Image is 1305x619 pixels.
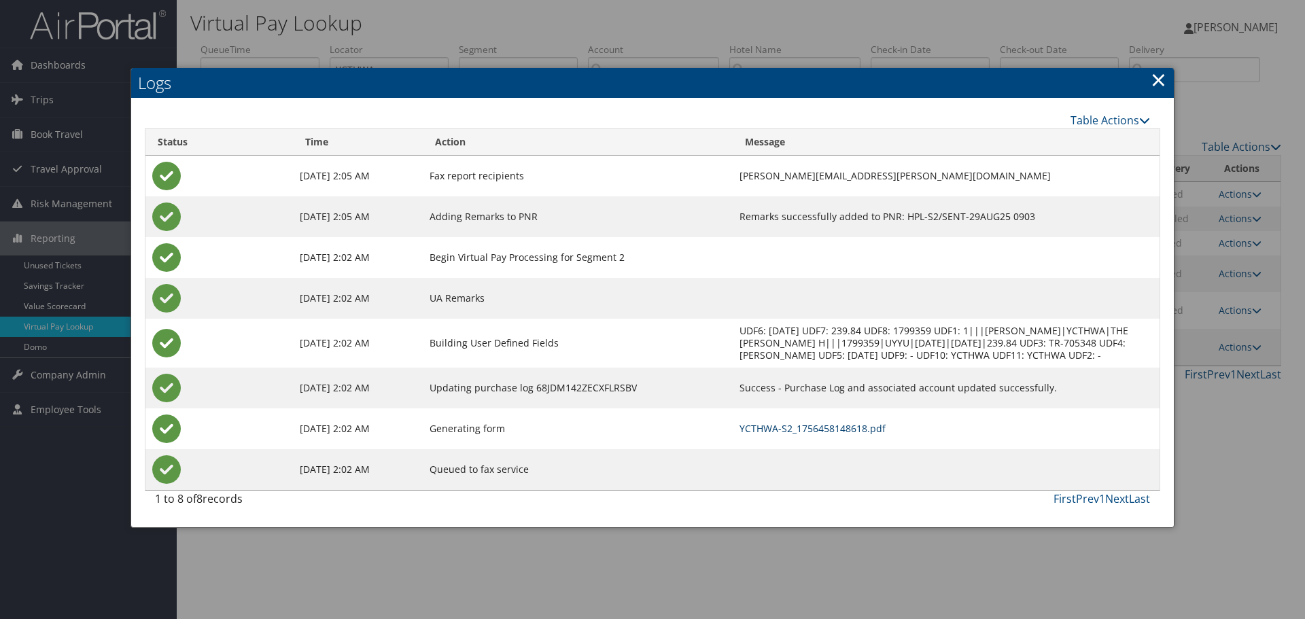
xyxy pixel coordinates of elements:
[1105,491,1129,506] a: Next
[1071,113,1150,128] a: Table Actions
[423,129,733,156] th: Action: activate to sort column ascending
[739,422,886,435] a: YCTHWA-S2_1756458148618.pdf
[423,368,733,408] td: Updating purchase log 68JDM142ZECXFLRSBV
[293,129,422,156] th: Time: activate to sort column ascending
[423,449,733,490] td: Queued to fax service
[423,408,733,449] td: Generating form
[423,237,733,278] td: Begin Virtual Pay Processing for Segment 2
[733,319,1160,368] td: UDF6: [DATE] UDF7: 239.84 UDF8: 1799359 UDF1: 1|||[PERSON_NAME]|YCTHWA|THE [PERSON_NAME] H|||1799...
[423,319,733,368] td: Building User Defined Fields
[131,68,1174,98] h2: Logs
[293,408,422,449] td: [DATE] 2:02 AM
[155,491,389,514] div: 1 to 8 of records
[733,196,1160,237] td: Remarks successfully added to PNR: HPL-S2/SENT-29AUG25 0903
[293,319,422,368] td: [DATE] 2:02 AM
[1151,66,1166,93] a: Close
[1129,491,1150,506] a: Last
[1099,491,1105,506] a: 1
[293,368,422,408] td: [DATE] 2:02 AM
[733,129,1160,156] th: Message: activate to sort column ascending
[423,196,733,237] td: Adding Remarks to PNR
[196,491,203,506] span: 8
[733,368,1160,408] td: Success - Purchase Log and associated account updated successfully.
[293,196,422,237] td: [DATE] 2:05 AM
[423,156,733,196] td: Fax report recipients
[1076,491,1099,506] a: Prev
[293,278,422,319] td: [DATE] 2:02 AM
[1054,491,1076,506] a: First
[145,129,293,156] th: Status: activate to sort column ascending
[293,237,422,278] td: [DATE] 2:02 AM
[733,156,1160,196] td: [PERSON_NAME][EMAIL_ADDRESS][PERSON_NAME][DOMAIN_NAME]
[293,449,422,490] td: [DATE] 2:02 AM
[293,156,422,196] td: [DATE] 2:05 AM
[423,278,733,319] td: UA Remarks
